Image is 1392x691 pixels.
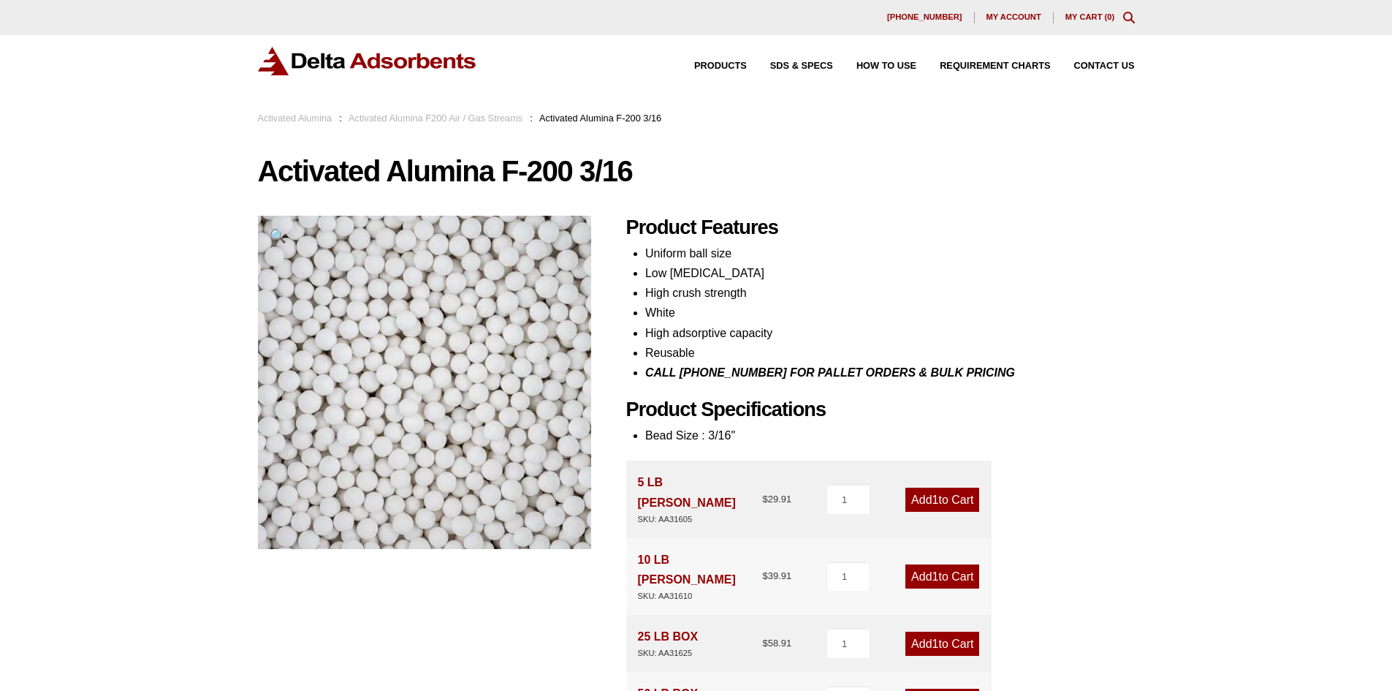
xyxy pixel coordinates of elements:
img: Delta Adsorbents [258,47,477,75]
h1: Activated Alumina F-200 3/16 [258,156,1135,186]
span: : [339,113,342,124]
div: 10 LB [PERSON_NAME] [638,550,763,603]
a: Activated Alumina F200 Air / Gas Streams [349,113,522,124]
span: 1 [932,570,939,583]
bdi: 29.91 [762,494,791,505]
li: Bead Size : 3/16" [645,426,1135,445]
a: Requirement Charts [916,61,1050,71]
img: Activated Alumina F-200 3/16 [258,216,591,549]
h2: Product Specifications [626,398,1135,422]
a: How to Use [833,61,916,71]
a: SDS & SPECS [747,61,833,71]
li: High crush strength [645,283,1135,303]
span: $ [762,494,767,505]
a: Activated Alumina F-200 3/16 [258,375,591,388]
a: Activated Alumina [258,113,332,124]
li: White [645,303,1135,322]
span: [PHONE_NUMBER] [887,13,962,21]
span: $ [762,638,767,649]
div: SKU: AA31605 [638,513,763,526]
span: Products [694,61,747,71]
span: 🔍 [270,228,286,243]
span: SDS & SPECS [770,61,833,71]
div: Toggle Modal Content [1123,12,1135,23]
h2: Product Features [626,216,1135,240]
span: : [530,113,533,124]
bdi: 58.91 [762,638,791,649]
span: Requirement Charts [940,61,1050,71]
a: Add1to Cart [905,632,979,656]
li: Reusable [645,343,1135,363]
span: 1 [932,638,939,650]
span: How to Use [856,61,916,71]
a: Add1to Cart [905,488,979,512]
i: CALL [PHONE_NUMBER] FOR PALLET ORDERS & BULK PRICING [645,366,1015,379]
a: Contact Us [1051,61,1135,71]
a: My account [975,12,1054,23]
div: 25 LB BOX [638,627,699,660]
bdi: 39.91 [762,570,791,581]
span: 0 [1107,12,1111,21]
li: Low [MEDICAL_DATA] [645,263,1135,283]
span: 1 [932,494,939,506]
li: Uniform ball size [645,243,1135,263]
div: SKU: AA31610 [638,589,763,603]
a: My Cart (0) [1065,12,1115,21]
span: Contact Us [1074,61,1135,71]
a: [PHONE_NUMBER] [875,12,975,23]
span: Activated Alumina F-200 3/16 [539,113,661,124]
a: Add1to Cart [905,564,979,589]
span: My account [986,13,1041,21]
div: SKU: AA31625 [638,646,699,660]
li: High adsorptive capacity [645,323,1135,343]
div: 5 LB [PERSON_NAME] [638,472,763,526]
a: View full-screen image gallery [258,216,298,256]
a: Products [671,61,747,71]
span: $ [762,570,767,581]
